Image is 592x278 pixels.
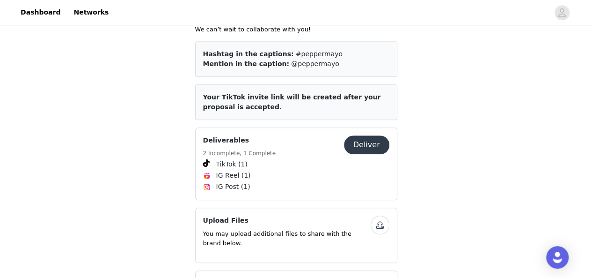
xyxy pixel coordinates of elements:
p: You may upload additional files to share with the brand below. [203,229,371,248]
div: Open Intercom Messenger [546,246,569,269]
h5: 2 Incomplete, 1 Complete [203,149,276,158]
span: #peppermayo [296,50,343,58]
img: Instagram Reels Icon [203,172,211,180]
button: Deliver [344,135,389,154]
span: TikTok (1) [216,159,248,169]
img: Instagram Icon [203,183,211,191]
p: We can’t wait to collaborate with you! [195,25,397,34]
div: Deliverables [195,128,397,200]
div: avatar [557,5,566,20]
span: Mention in the caption: [203,60,289,68]
span: IG Reel (1) [216,171,251,180]
span: @peppermayo [291,60,339,68]
span: IG Post (1) [216,182,250,192]
span: Hashtag in the captions: [203,50,294,58]
span: Your TikTok invite link will be created after your proposal is accepted. [203,93,381,111]
h4: Deliverables [203,135,276,145]
a: Dashboard [15,2,66,23]
h4: Upload Files [203,216,371,225]
a: Networks [68,2,114,23]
